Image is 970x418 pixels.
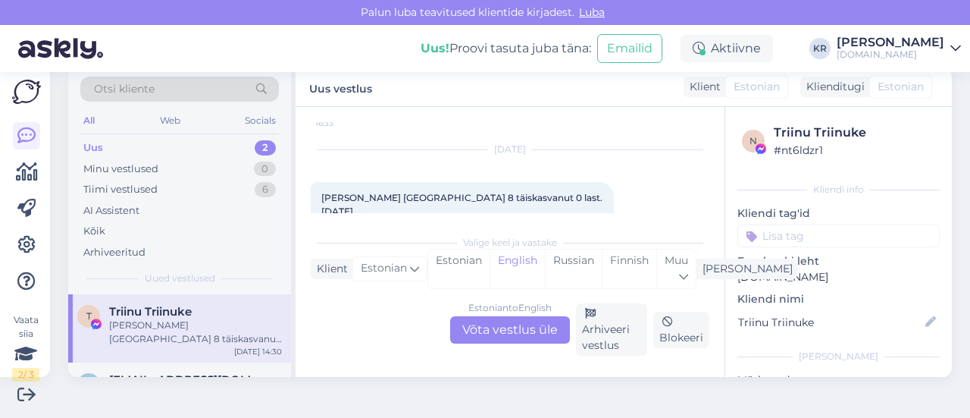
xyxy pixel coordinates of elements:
div: Aktiivne [681,35,773,62]
div: Arhiveeritud [83,245,145,260]
span: n [749,135,757,146]
div: All [80,111,98,130]
input: Lisa tag [737,225,940,247]
div: [DATE] [311,143,709,156]
div: Vaata siia [12,313,39,382]
label: Uus vestlus [309,77,372,97]
div: 0 [254,162,276,177]
div: [DOMAIN_NAME] [837,49,944,61]
span: triinutriinuke@gmail.com [109,373,267,387]
span: [PERSON_NAME] [GEOGRAPHIC_DATA] 8 täiskasvanut 0 last. [DATE] [321,192,605,217]
div: Socials [242,111,279,130]
div: 6 [255,182,276,197]
div: Klient [311,261,348,277]
div: [PERSON_NAME] [837,36,944,49]
div: Minu vestlused [83,162,158,177]
div: Russian [545,250,602,288]
p: [DOMAIN_NAME] [737,269,940,285]
span: T [86,310,92,322]
div: Finnish [602,250,656,288]
img: Askly Logo [12,80,41,104]
div: Võta vestlus üle [450,316,570,344]
p: Märkmed [737,372,940,388]
button: Emailid [597,34,662,63]
div: Kliendi info [737,183,940,196]
div: Estonian [428,250,490,288]
div: 2 / 3 [12,368,39,382]
span: Estonian [361,260,407,277]
div: # nt6ldzr1 [774,142,935,159]
div: Estonian to English [468,301,552,315]
span: Uued vestlused [145,272,215,285]
input: Lisa nimi [738,314,922,331]
p: Facebooki leht [737,253,940,269]
div: Kõik [83,224,105,239]
div: [PERSON_NAME] [737,350,940,363]
b: Uus! [421,41,449,55]
div: [DATE] 14:30 [234,346,282,357]
span: Luba [574,5,609,19]
a: [PERSON_NAME][DOMAIN_NAME] [837,36,961,61]
div: Blokeeri [653,312,709,348]
div: English [490,250,545,288]
div: Web [157,111,183,130]
div: Klient [684,79,721,95]
div: Proovi tasuta juba täna: [421,39,591,58]
div: Triinu Triinuke [774,124,935,142]
div: Uus [83,140,103,156]
div: Klienditugi [800,79,865,95]
div: Tiimi vestlused [83,182,158,197]
div: 2 [255,140,276,156]
span: 16:33 [315,118,372,129]
div: [PERSON_NAME] [GEOGRAPHIC_DATA] 8 täiskasvanut 0 last. [DATE] [109,319,282,346]
div: Valige keel ja vastake [311,236,709,250]
p: Kliendi nimi [737,291,940,307]
p: Kliendi tag'id [737,206,940,222]
span: Estonian [878,79,924,95]
div: Arhiveeri vestlus [576,303,647,356]
span: Muu [665,253,688,267]
span: Estonian [734,79,780,95]
span: Otsi kliente [94,81,155,97]
span: Triinu Triinuke [109,305,192,319]
div: KR [809,38,831,59]
div: [PERSON_NAME] [696,261,793,277]
div: AI Assistent [83,203,139,218]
